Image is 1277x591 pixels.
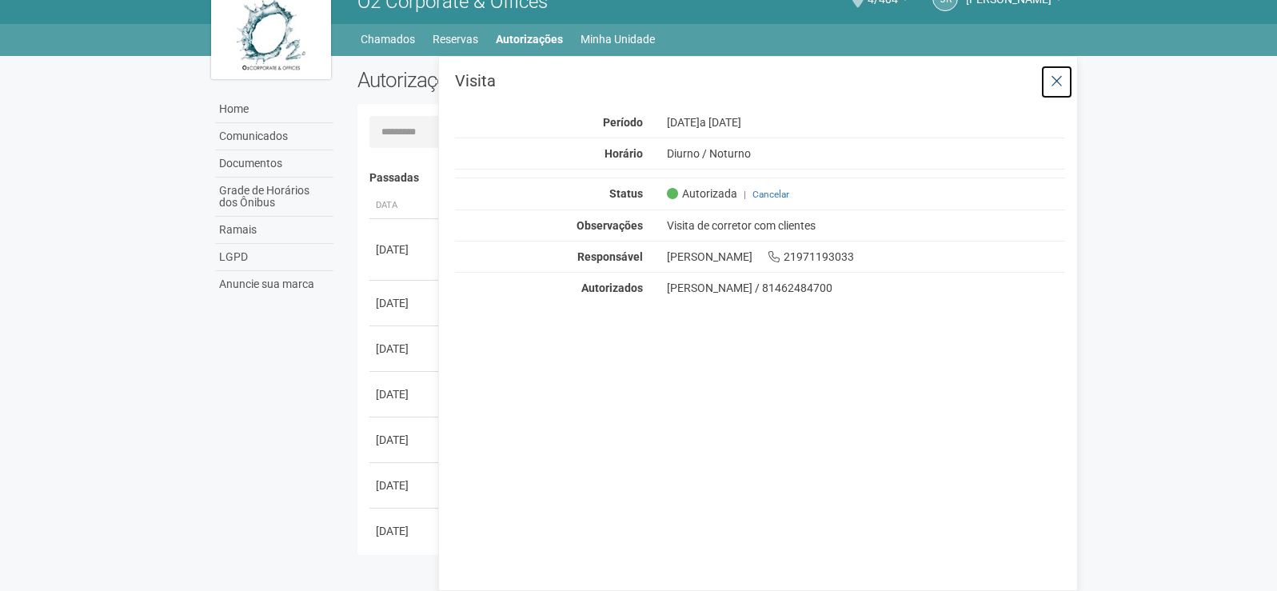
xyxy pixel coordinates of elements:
a: Grade de Horários dos Ônibus [215,178,333,217]
div: [PERSON_NAME] 21971193033 [655,250,1078,264]
span: Autorizada [667,186,737,201]
h2: Autorizações [357,68,700,92]
a: Reservas [433,28,478,50]
a: Minha Unidade [581,28,655,50]
strong: Período [603,116,643,129]
h4: Passadas [369,172,1055,184]
a: LGPD [215,244,333,271]
div: Visita de corretor com clientes [655,218,1078,233]
span: a [DATE] [700,116,741,129]
div: [PERSON_NAME] / 81462484700 [667,281,1066,295]
th: Data [369,193,441,219]
a: Autorizações [496,28,563,50]
div: [DATE] [376,341,435,357]
div: [DATE] [376,386,435,402]
a: Home [215,96,333,123]
div: [DATE] [376,523,435,539]
a: Cancelar [752,189,789,200]
div: [DATE] [376,432,435,448]
a: Ramais [215,217,333,244]
strong: Status [609,187,643,200]
a: Comunicados [215,123,333,150]
div: [DATE] [376,295,435,311]
h3: Visita [455,73,1065,89]
a: Documentos [215,150,333,178]
a: Chamados [361,28,415,50]
a: Anuncie sua marca [215,271,333,297]
strong: Responsável [577,250,643,263]
strong: Horário [605,147,643,160]
strong: Observações [577,219,643,232]
span: | [744,189,746,200]
strong: Autorizados [581,282,643,294]
div: [DATE] [376,242,435,258]
div: Diurno / Noturno [655,146,1078,161]
div: [DATE] [376,477,435,493]
div: [DATE] [655,115,1078,130]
